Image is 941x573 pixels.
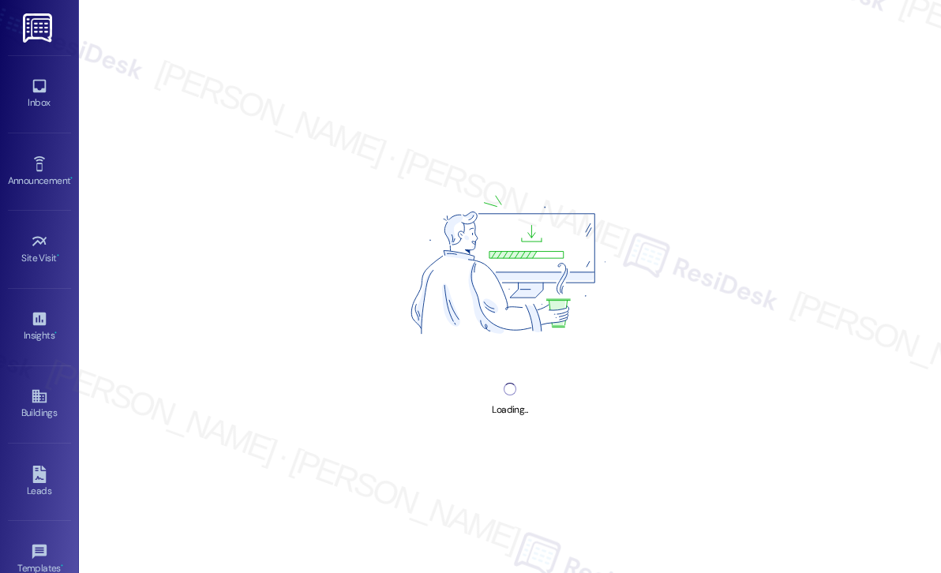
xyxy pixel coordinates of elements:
div: Loading... [492,402,527,418]
a: Leads [8,461,71,504]
a: Buildings [8,383,71,425]
img: ResiDesk Logo [23,13,55,43]
span: • [57,250,59,261]
span: • [54,328,57,339]
span: • [61,560,63,571]
span: • [70,173,73,184]
a: Insights • [8,305,71,348]
a: Inbox [8,73,71,115]
a: Site Visit • [8,228,71,271]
